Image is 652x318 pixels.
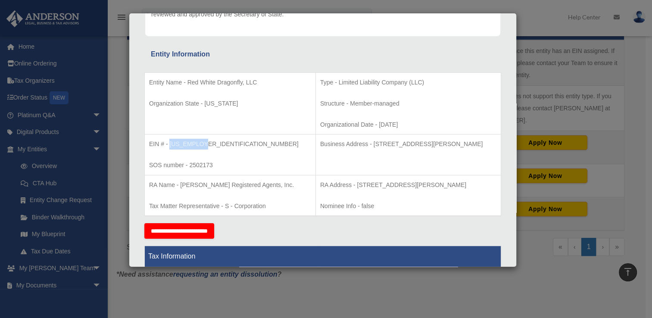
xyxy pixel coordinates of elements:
p: Organizational Date - [DATE] [320,119,496,130]
p: Structure - Member-managed [320,98,496,109]
th: Tax Information [145,246,501,267]
p: Tax Matter Representative - S - Corporation [149,201,311,212]
div: Entity Information [151,48,495,60]
p: Entity Name - Red White Dragonfly, LLC [149,77,311,88]
p: RA Name - [PERSON_NAME] Registered Agents, Inc. [149,180,311,190]
p: Type - Limited Liability Company (LLC) [320,77,496,88]
p: EIN # - [US_EMPLOYER_IDENTIFICATION_NUMBER] [149,139,311,150]
p: RA Address - [STREET_ADDRESS][PERSON_NAME] [320,180,496,190]
p: Nominee Info - false [320,201,496,212]
p: Organization State - [US_STATE] [149,98,311,109]
p: SOS number - 2502173 [149,160,311,171]
p: Business Address - [STREET_ADDRESS][PERSON_NAME] [320,139,496,150]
